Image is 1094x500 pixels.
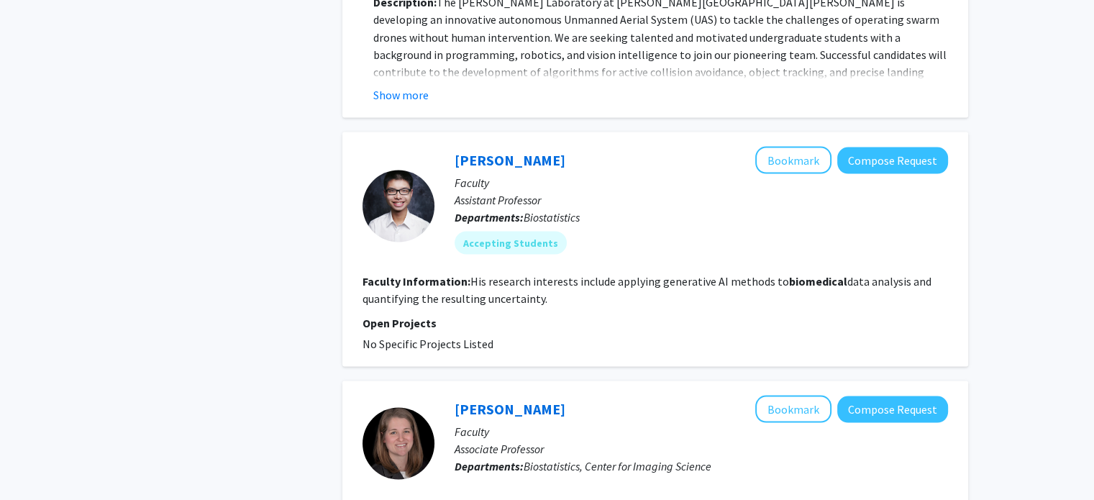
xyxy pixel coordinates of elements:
[363,273,470,288] b: Faculty Information:
[363,314,948,331] p: Open Projects
[363,336,493,350] span: No Specific Projects Listed
[837,396,948,422] button: Compose Request to Stephanie Hicks
[455,191,948,208] p: Assistant Professor
[373,86,429,103] button: Show more
[363,273,931,305] fg-read-more: His research interests include applying generative AI methods to data analysis and quantifying th...
[755,395,831,422] button: Add Stephanie Hicks to Bookmarks
[455,173,948,191] p: Faculty
[524,209,580,224] span: Biostatistics
[455,458,524,473] b: Departments:
[455,209,524,224] b: Departments:
[11,435,61,489] iframe: Chat
[837,147,948,173] button: Compose Request to Yiqun Chen
[524,458,711,473] span: Biostatistics, Center for Imaging Science
[455,231,567,254] mat-chip: Accepting Students
[455,150,565,168] a: [PERSON_NAME]
[455,422,948,440] p: Faculty
[755,146,831,173] button: Add Yiqun Chen to Bookmarks
[455,399,565,417] a: [PERSON_NAME]
[455,440,948,457] p: Associate Professor
[789,273,847,288] b: biomedical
